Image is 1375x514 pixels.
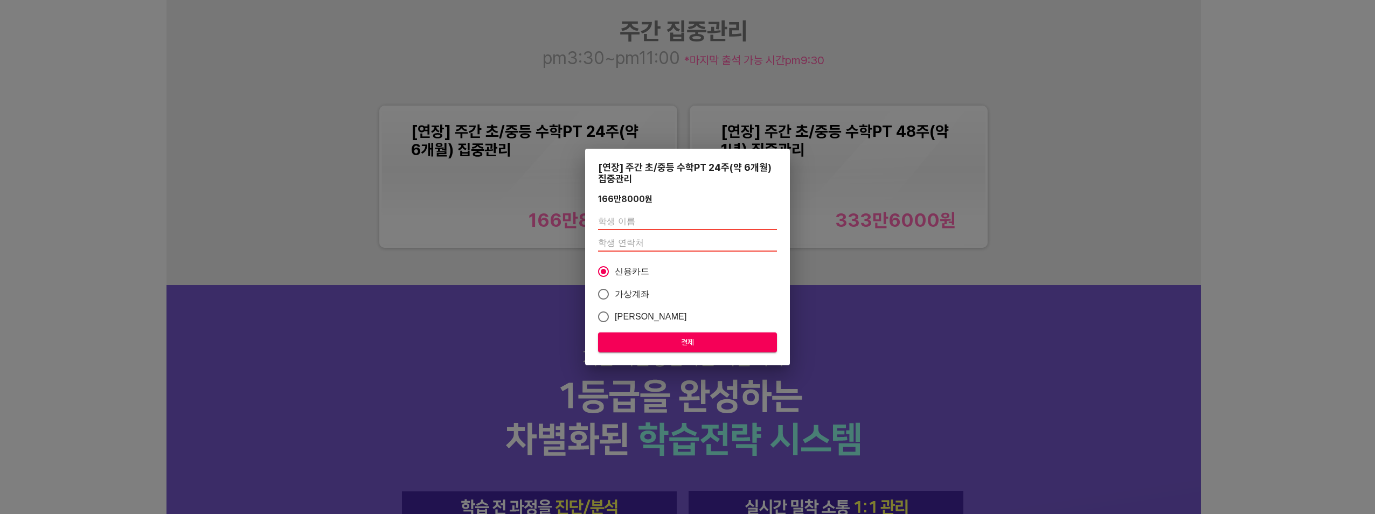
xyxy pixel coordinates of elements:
div: [연장] 주간 초/중등 수학PT 24주(약 6개월) 집중관리 [598,162,777,184]
span: 신용카드 [615,265,650,278]
span: 결제 [607,336,768,349]
button: 결제 [598,332,777,352]
span: [PERSON_NAME] [615,310,687,323]
input: 학생 연락처 [598,234,777,252]
div: 166만8000 원 [598,194,652,204]
input: 학생 이름 [598,213,777,230]
span: 가상계좌 [615,288,650,301]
